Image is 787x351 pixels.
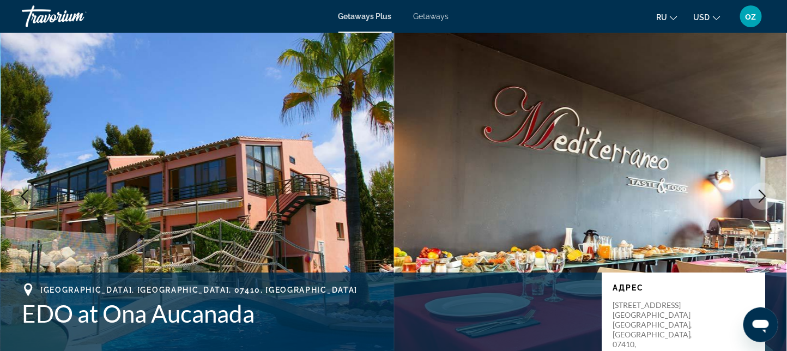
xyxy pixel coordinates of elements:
button: Previous image [11,183,38,210]
span: ru [656,13,667,22]
button: Next image [749,183,776,210]
h1: EDO at Ona Aucanada [22,299,591,328]
a: Getaways Plus [338,12,392,21]
span: [GEOGRAPHIC_DATA], [GEOGRAPHIC_DATA], 07410, [GEOGRAPHIC_DATA] [40,286,358,294]
a: Travorium [22,2,131,31]
button: User Menu [737,5,765,28]
button: Change language [656,9,677,25]
iframe: Кнопка запуска окна обмена сообщениями [743,307,778,342]
span: oz [746,11,756,22]
span: USD [694,13,710,22]
button: Change currency [694,9,721,25]
a: Getaways [414,12,449,21]
p: Адрес [613,283,754,292]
